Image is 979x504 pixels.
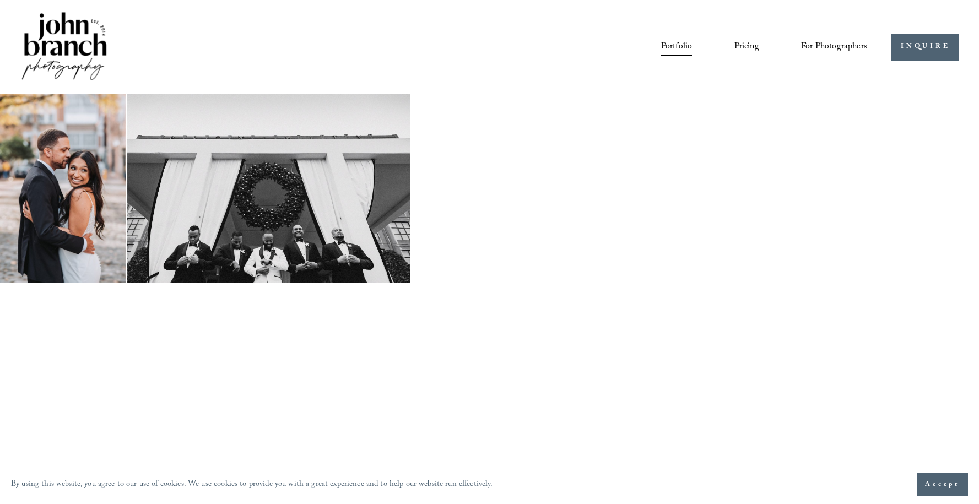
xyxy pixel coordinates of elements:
[734,37,759,56] a: Pricing
[20,10,109,84] img: John Branch IV Photography
[925,479,960,490] span: Accept
[661,37,692,56] a: Portfolio
[801,37,867,56] a: folder dropdown
[801,39,867,56] span: For Photographers
[891,34,959,61] a: INQUIRE
[917,473,968,496] button: Accept
[127,94,410,283] img: Group of men in tuxedos standing under a large wreath on a building's entrance.
[11,477,493,493] p: By using this website, you agree to our use of cookies. We use cookies to provide you with a grea...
